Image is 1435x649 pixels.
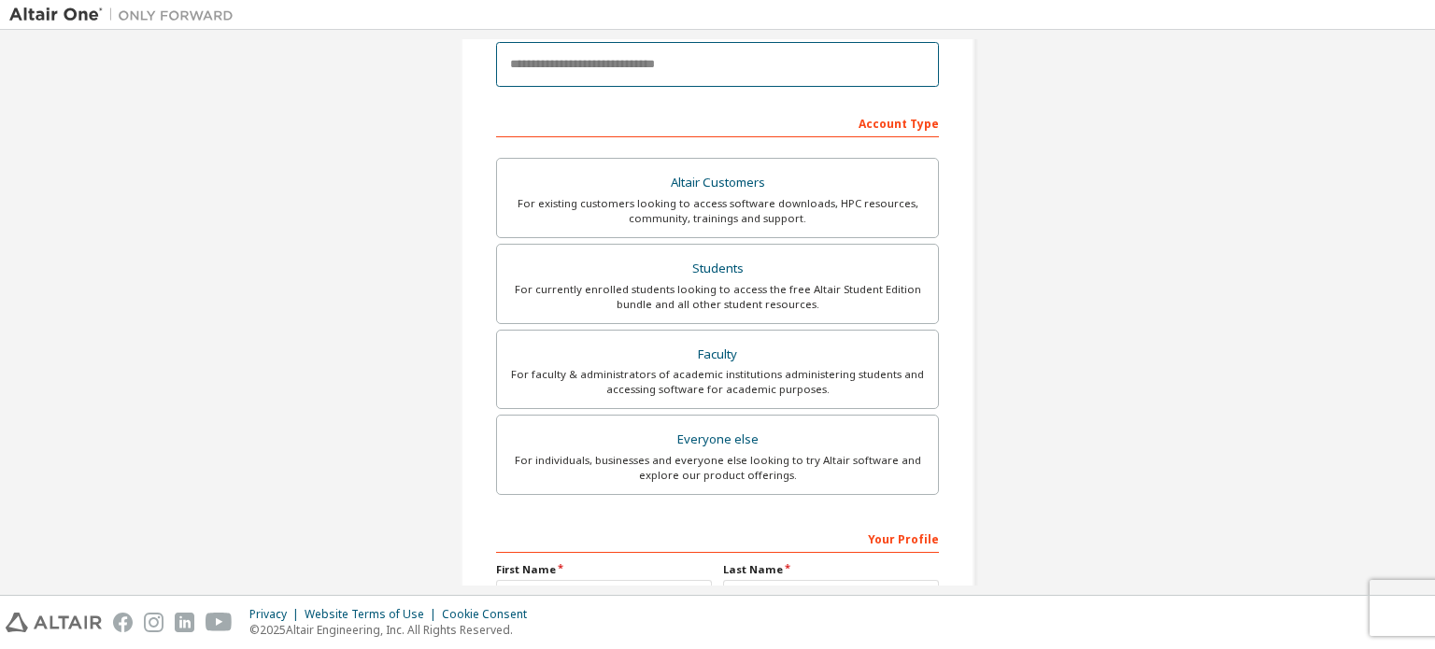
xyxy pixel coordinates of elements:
[508,427,927,453] div: Everyone else
[175,613,194,632] img: linkedin.svg
[113,613,133,632] img: facebook.svg
[508,282,927,312] div: For currently enrolled students looking to access the free Altair Student Edition bundle and all ...
[249,622,538,638] p: © 2025 Altair Engineering, Inc. All Rights Reserved.
[508,256,927,282] div: Students
[6,613,102,632] img: altair_logo.svg
[508,196,927,226] div: For existing customers looking to access software downloads, HPC resources, community, trainings ...
[249,607,305,622] div: Privacy
[442,607,538,622] div: Cookie Consent
[9,6,243,24] img: Altair One
[305,607,442,622] div: Website Terms of Use
[496,107,939,137] div: Account Type
[723,562,939,577] label: Last Name
[496,562,712,577] label: First Name
[508,453,927,483] div: For individuals, businesses and everyone else looking to try Altair software and explore our prod...
[206,613,233,632] img: youtube.svg
[508,342,927,368] div: Faculty
[144,613,163,632] img: instagram.svg
[508,170,927,196] div: Altair Customers
[496,523,939,553] div: Your Profile
[508,367,927,397] div: For faculty & administrators of academic institutions administering students and accessing softwa...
